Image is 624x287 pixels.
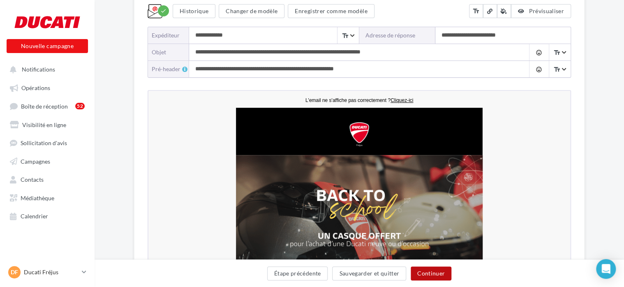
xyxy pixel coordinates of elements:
[158,5,169,16] div: Modifications enregistrées
[190,23,231,64] img: Ducati_Frejus_-_blanc_-_Copie.png
[22,121,66,128] span: Visibilité en ligne
[88,64,334,199] img: MAILING_DUCATI_-_Offres_de_fi_4.png
[529,7,564,14] span: Prévisualiser
[168,217,253,226] span: l’expérience Ducati✨
[267,266,328,280] button: Étape précédente
[7,264,88,280] a: DF Ducati Fréjus
[242,6,265,12] a: Cliquez-ici
[5,190,90,205] a: Médiathèque
[152,65,189,73] div: Pré-header
[5,153,90,168] a: Campagnes
[219,4,284,18] button: Changer de modèle
[5,208,90,223] a: Calendrier
[219,256,290,262] strong: Journées Portes Ouvertes
[152,48,183,56] div: objet
[469,4,483,18] button: text_fields
[342,32,349,40] i: text_fields
[21,157,50,164] span: Campagnes
[411,266,451,280] button: Continuer
[529,44,548,60] button: tag_faces
[5,62,86,76] button: Notifications
[553,65,561,74] i: text_fields
[332,266,406,280] button: Sauvegarder et quitter
[288,4,374,18] button: Enregistrer comme modèle
[157,7,242,12] span: L'email ne s'affiche pas correctement ?
[553,49,561,57] i: text_fields
[5,98,90,113] a: Boîte de réception52
[549,44,570,60] span: Select box activate
[100,243,149,250] span: [PERSON_NAME],
[511,4,571,18] button: Prévisualiser
[7,39,88,53] button: Nouvelle campagne
[152,31,183,39] div: Expéditeur
[21,176,44,183] span: Contacts
[242,7,265,12] u: Cliquez-ici
[150,207,272,216] span: Trois jours exclusifs pour vivre
[100,256,305,269] span: Ducati Fréjus a le plaisir de vous convier à ses les .
[21,84,50,91] span: Opérations
[100,256,305,269] strong: 11, [DATE] et [DATE]
[75,103,85,109] div: 52
[21,194,54,201] span: Médiathèque
[5,135,90,150] a: Sollicitation d'avis
[5,171,90,186] a: Contacts
[549,61,570,77] span: Select box activate
[359,27,435,44] label: Adresse de réponse
[24,268,79,276] p: Ducati Fréjus
[11,268,18,276] span: DF
[529,61,548,77] button: tag_faces
[5,117,90,132] a: Visibilité en ligne
[21,102,68,109] span: Boîte de réception
[536,49,542,56] i: tag_faces
[472,7,480,15] i: text_fields
[173,4,216,18] button: Historique
[160,8,166,14] i: check
[21,213,48,220] span: Calendrier
[536,66,542,73] i: tag_faces
[5,80,90,95] a: Opérations
[596,259,616,279] div: Open Intercom Messenger
[337,27,358,44] span: Select box activate
[22,66,55,73] span: Notifications
[21,139,67,146] span: Sollicitation d'avis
